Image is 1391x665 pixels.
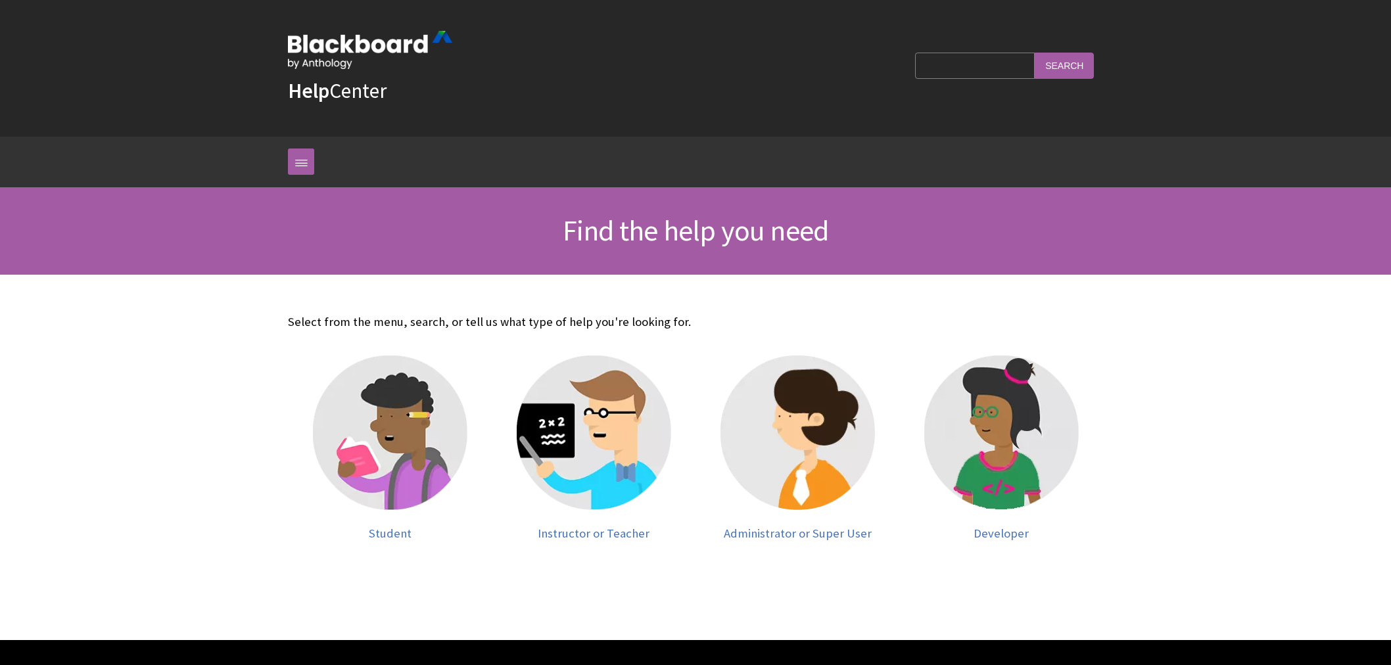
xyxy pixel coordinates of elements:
a: HelpCenter [288,78,387,104]
strong: Help [288,78,329,104]
span: Developer [974,526,1029,541]
img: Instructor [517,355,671,510]
span: Student [369,526,412,541]
a: Developer [912,355,1090,540]
a: Instructor Instructor or Teacher [505,355,682,540]
img: Student [313,355,467,510]
input: Search [1035,53,1094,78]
span: Administrator or Super User [724,526,872,541]
p: Select from the menu, search, or tell us what type of help you're looking for. [288,313,1103,331]
a: Administrator Administrator or Super User [709,355,886,540]
a: Student Student [301,355,479,540]
img: Blackboard by Anthology [288,31,452,69]
img: Administrator [720,355,875,510]
span: Find the help you need [563,212,828,248]
span: Instructor or Teacher [538,526,649,541]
